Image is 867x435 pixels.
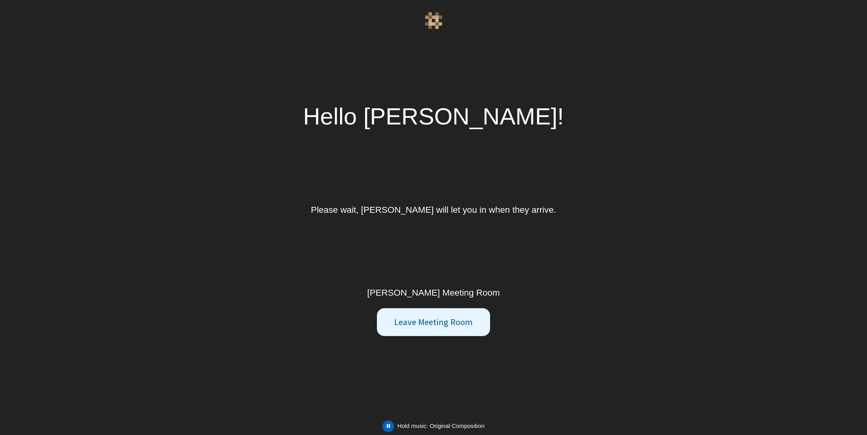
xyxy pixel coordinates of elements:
div: Hello [PERSON_NAME]! [303,99,564,134]
img: iotum.​ucaas.​tech [425,12,443,29]
div: [PERSON_NAME] Meeting Room [367,286,500,300]
button: Leave Meeting Room [377,308,490,336]
div: Hold music: Original Composition [397,422,485,431]
div: Please wait, [PERSON_NAME] will let you in when they arrive. [311,203,556,217]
